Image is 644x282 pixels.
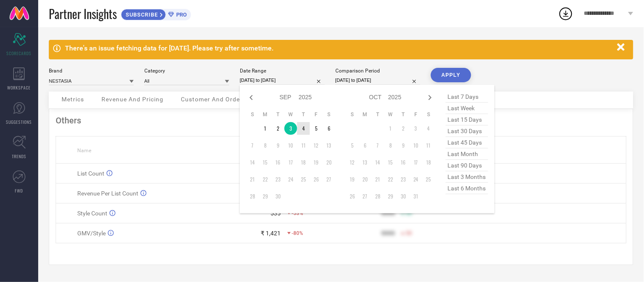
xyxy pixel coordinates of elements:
span: last 90 days [446,160,488,171]
div: Brand [49,68,134,74]
div: 9999 [381,210,395,217]
td: Wed Sep 10 2025 [284,139,297,152]
span: 50 [406,210,412,216]
span: Style Count [77,210,107,217]
td: Sun Sep 14 2025 [246,156,259,169]
span: -80% [292,230,304,236]
span: GMV/Style [77,230,106,237]
td: Sat Oct 25 2025 [422,173,435,186]
span: List Count [77,170,104,177]
span: TRENDS [12,153,26,159]
div: Category [144,68,229,74]
td: Thu Oct 23 2025 [397,173,410,186]
td: Tue Sep 02 2025 [272,122,284,135]
td: Thu Sep 04 2025 [297,122,310,135]
td: Fri Sep 12 2025 [310,139,323,152]
span: WORKSPACE [8,84,31,91]
td: Thu Oct 02 2025 [397,122,410,135]
td: Sat Oct 18 2025 [422,156,435,169]
td: Fri Sep 05 2025 [310,122,323,135]
th: Wednesday [284,111,297,118]
td: Wed Oct 08 2025 [384,139,397,152]
td: Fri Sep 26 2025 [310,173,323,186]
th: Wednesday [384,111,397,118]
td: Fri Oct 17 2025 [410,156,422,169]
div: 535 [271,210,281,217]
th: Sunday [246,111,259,118]
span: last 30 days [446,126,488,137]
td: Thu Sep 25 2025 [297,173,310,186]
input: Select date range [240,76,325,85]
span: Revenue And Pricing [101,96,163,103]
span: FWD [15,187,23,194]
span: last 6 months [446,183,488,194]
input: Select comparison period [335,76,420,85]
td: Mon Oct 13 2025 [359,156,371,169]
td: Mon Sep 08 2025 [259,139,272,152]
td: Mon Oct 27 2025 [359,190,371,203]
div: 9999 [381,230,395,237]
th: Tuesday [272,111,284,118]
span: -53% [292,210,304,216]
div: There's an issue fetching data for [DATE]. Please try after sometime. [65,44,613,52]
td: Mon Sep 15 2025 [259,156,272,169]
span: Revenue Per List Count [77,190,138,197]
td: Thu Sep 11 2025 [297,139,310,152]
td: Tue Sep 30 2025 [272,190,284,203]
td: Tue Oct 21 2025 [371,173,384,186]
div: Previous month [246,92,256,103]
span: Customer And Orders [181,96,246,103]
th: Monday [259,111,272,118]
span: last month [446,148,488,160]
span: Name [77,148,91,154]
td: Thu Oct 30 2025 [397,190,410,203]
th: Friday [310,111,323,118]
td: Mon Sep 29 2025 [259,190,272,203]
div: Others [56,115,627,126]
span: Partner Insights [49,5,117,22]
td: Tue Oct 14 2025 [371,156,384,169]
span: last 3 months [446,171,488,183]
td: Tue Sep 23 2025 [272,173,284,186]
td: Mon Oct 20 2025 [359,173,371,186]
div: Date Range [240,68,325,74]
td: Sun Oct 19 2025 [346,173,359,186]
td: Sat Sep 20 2025 [323,156,335,169]
td: Thu Oct 16 2025 [397,156,410,169]
div: Open download list [558,6,574,21]
td: Sun Oct 05 2025 [346,139,359,152]
td: Wed Oct 22 2025 [384,173,397,186]
td: Sun Sep 21 2025 [246,173,259,186]
td: Wed Sep 17 2025 [284,156,297,169]
th: Saturday [323,111,335,118]
th: Sunday [346,111,359,118]
div: Comparison Period [335,68,420,74]
td: Sat Sep 06 2025 [323,122,335,135]
th: Tuesday [371,111,384,118]
div: ₹ 1,421 [261,230,281,237]
td: Fri Sep 19 2025 [310,156,323,169]
td: Fri Oct 10 2025 [410,139,422,152]
td: Sun Oct 12 2025 [346,156,359,169]
button: APPLY [431,68,471,82]
td: Mon Sep 22 2025 [259,173,272,186]
span: Metrics [62,96,84,103]
span: PRO [174,11,187,18]
a: SUBSCRIBEPRO [121,7,191,20]
td: Fri Oct 31 2025 [410,190,422,203]
td: Sat Oct 11 2025 [422,139,435,152]
td: Tue Sep 16 2025 [272,156,284,169]
span: last 45 days [446,137,488,148]
td: Sat Sep 27 2025 [323,173,335,186]
th: Thursday [397,111,410,118]
td: Thu Oct 09 2025 [397,139,410,152]
th: Saturday [422,111,435,118]
span: SCORECARDS [7,50,32,56]
td: Wed Oct 29 2025 [384,190,397,203]
th: Thursday [297,111,310,118]
span: 50 [406,230,412,236]
td: Tue Sep 09 2025 [272,139,284,152]
td: Sat Sep 13 2025 [323,139,335,152]
td: Sun Oct 26 2025 [346,190,359,203]
th: Friday [410,111,422,118]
